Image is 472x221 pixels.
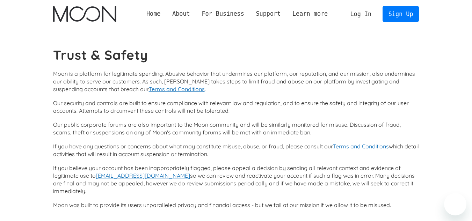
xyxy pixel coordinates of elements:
div: Support [256,9,281,18]
div: Support [250,9,286,18]
a: Sign Up [383,6,419,22]
p: If you have any questions or concerns about what may constitute misuse, abuse, or fraud, please c... [53,142,419,158]
a: Terms and Conditions [333,143,389,150]
div: For Business [196,9,250,18]
div: Learn more [286,9,334,18]
div: Learn more [292,9,328,18]
p: Our public corporate forums are also important to the Moon community and will be similarly monito... [53,121,419,136]
a: Terms and Conditions [149,86,205,93]
p: Moon is a platform for legitimate spending. Abusive behavior that undermines our platform, our re... [53,70,419,93]
a: home [53,6,116,22]
strong: Trust & Safety [53,47,148,63]
div: About [166,9,196,18]
a: [EMAIL_ADDRESS][DOMAIN_NAME] [96,172,190,179]
p: Moon was built to provide its users unparalleled privacy and financial access - but we fail at ou... [53,201,419,209]
a: Home [140,9,166,18]
iframe: Button to launch messaging window [444,193,466,215]
a: Log In [344,6,377,22]
p: If you believe your account has been inappropriately flagged, please appeal a decision by sending... [53,164,419,195]
p: Our security and controls are built to ensure compliance with relevant law and regulation, and to... [53,99,419,115]
img: Moon Logo [53,6,116,22]
div: For Business [202,9,244,18]
div: About [172,9,190,18]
